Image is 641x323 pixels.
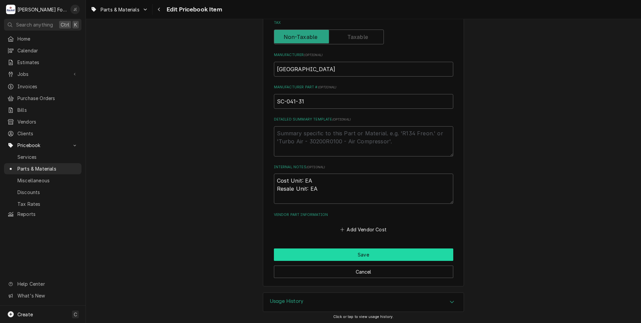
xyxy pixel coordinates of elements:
[274,248,453,278] div: Button Group
[4,290,81,301] a: Go to What's New
[101,6,139,13] span: Parts & Materials
[274,165,453,170] label: Internal Notes
[274,248,453,261] div: Button Group Row
[333,315,394,319] span: Click or tap to view usage history.
[17,292,77,299] span: What's New
[17,118,78,125] span: Vendors
[17,6,67,13] div: [PERSON_NAME] Food Equipment Service
[74,311,77,318] span: C
[274,261,453,278] div: Button Group Row
[4,104,81,116] a: Bills
[17,189,78,196] span: Discounts
[332,118,351,121] span: ( optional )
[165,5,222,14] span: Edit Pricebook Item
[274,165,453,204] div: Internal Notes
[4,33,81,44] a: Home
[274,52,453,76] div: Manufacturer
[4,45,81,56] a: Calendar
[274,20,453,44] div: Tax
[17,165,78,172] span: Parts & Materials
[306,165,325,169] span: ( optional )
[154,4,165,15] button: Navigate back
[4,81,81,92] a: Invoices
[274,20,453,26] label: Tax
[4,209,81,220] a: Reports
[4,187,81,198] a: Discounts
[274,212,453,234] div: Vendor Part Information
[304,53,323,57] span: ( optional )
[318,85,337,89] span: ( optional )
[263,293,464,312] div: Accordion Header
[17,130,78,137] span: Clients
[4,68,81,80] a: Go to Jobs
[4,93,81,104] a: Purchase Orders
[70,5,80,14] div: J(
[16,21,53,28] span: Search anything
[88,4,151,15] a: Go to Parts & Materials
[274,52,453,58] label: Manufacturer
[4,57,81,68] a: Estimates
[4,128,81,139] a: Clients
[70,5,80,14] div: Jeff Debigare (109)'s Avatar
[4,151,81,163] a: Services
[17,59,78,66] span: Estimates
[17,95,78,102] span: Purchase Orders
[274,117,453,156] div: Detailed Summary Template
[61,21,69,28] span: Ctrl
[17,142,68,149] span: Pricebook
[270,298,303,305] h3: Usage History
[6,5,15,14] div: M
[17,153,78,160] span: Services
[274,266,453,278] button: Cancel
[274,85,453,90] label: Manufacturer Part #
[4,163,81,174] a: Parts & Materials
[17,200,78,207] span: Tax Rates
[339,225,388,234] button: Add Vendor Cost
[4,19,81,31] button: Search anythingCtrlK
[17,280,77,287] span: Help Center
[17,211,78,218] span: Reports
[274,248,453,261] button: Save
[4,140,81,151] a: Go to Pricebook
[6,5,15,14] div: Marshall Food Equipment Service's Avatar
[274,85,453,108] div: Manufacturer Part #
[17,47,78,54] span: Calendar
[74,21,77,28] span: K
[17,83,78,90] span: Invoices
[17,35,78,42] span: Home
[17,71,68,78] span: Jobs
[4,116,81,127] a: Vendors
[263,293,464,312] button: Accordion Details Expand Trigger
[4,198,81,210] a: Tax Rates
[4,175,81,186] a: Miscellaneous
[17,106,78,113] span: Bills
[274,212,453,218] label: Vendor Part Information
[17,312,33,317] span: Create
[274,117,453,122] label: Detailed Summary Template
[17,177,78,184] span: Miscellaneous
[263,292,464,312] div: Usage History
[4,278,81,289] a: Go to Help Center
[274,174,453,204] textarea: Cost Unit: EA Resale Unit: EA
